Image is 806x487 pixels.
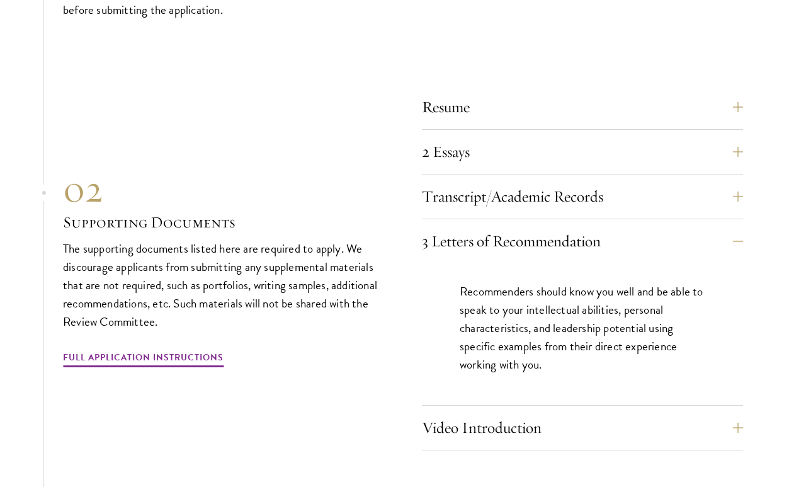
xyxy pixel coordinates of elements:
[63,212,384,233] h3: Supporting Documents
[63,166,384,212] div: 02
[422,137,743,167] button: 2 Essays
[422,413,743,443] button: Video Introduction
[63,350,224,369] a: Full Application Instructions
[422,92,743,122] button: Resume
[422,181,743,212] button: Transcript/Academic Records
[422,226,743,256] button: 3 Letters of Recommendation
[460,282,705,374] p: Recommenders should know you well and be able to speak to your intellectual abilities, personal c...
[63,239,384,331] p: The supporting documents listed here are required to apply. We discourage applicants from submitt...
